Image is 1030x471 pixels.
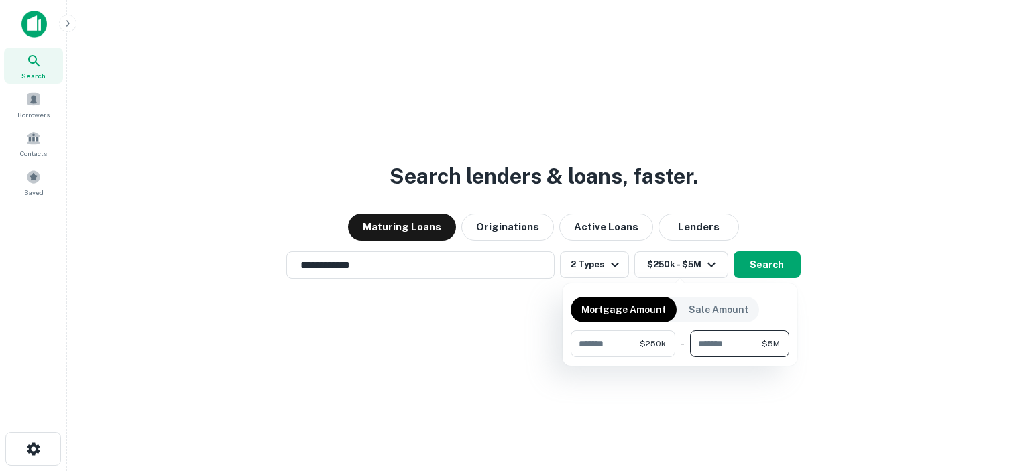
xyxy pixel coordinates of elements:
span: $5M [762,338,780,350]
p: Sale Amount [689,302,748,317]
div: - [681,330,685,357]
span: $250k [640,338,666,350]
p: Mortgage Amount [581,302,666,317]
iframe: Chat Widget [963,364,1030,428]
